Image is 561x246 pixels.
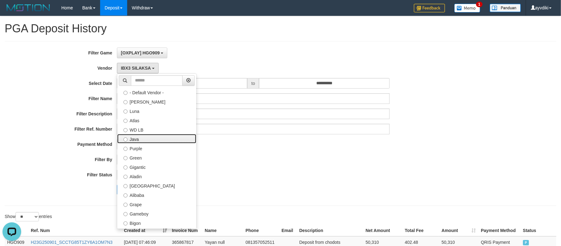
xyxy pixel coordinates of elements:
button: IBX3 SILAKSA [117,63,159,73]
th: Invoice Num [169,225,202,236]
input: Purple [123,147,127,151]
input: Gameboy [123,212,127,216]
input: [GEOGRAPHIC_DATA] [123,184,127,188]
label: Allstar [117,227,196,237]
input: Alibaba [123,193,127,197]
select: Showentries [16,212,39,221]
input: Green [123,156,127,160]
input: Gigantic [123,165,127,169]
label: Gigantic [117,162,196,171]
th: Description [297,225,363,236]
input: [PERSON_NAME] [123,100,127,104]
th: Created at: activate to sort column ascending [122,225,169,236]
img: Feedback.jpg [414,4,445,12]
label: [PERSON_NAME] [117,97,196,106]
img: panduan.png [490,4,521,12]
label: Atlas [117,115,196,125]
th: Ref. Num [28,225,122,236]
th: Name [202,225,243,236]
input: WD LB [123,128,127,132]
button: [OXPLAY] HGO909 [117,48,168,58]
input: Luna [123,109,127,114]
input: Aladin [123,175,127,179]
th: Total Fee [402,225,439,236]
h1: PGA Deposit History [5,22,556,35]
img: MOTION_logo.png [5,3,52,12]
th: Phone [243,225,279,236]
label: Aladin [117,171,196,181]
button: Open LiveChat chat widget [2,2,21,21]
span: [OXPLAY] HGO909 [121,50,160,55]
input: Atlas [123,119,127,123]
label: Show entries [5,212,52,221]
label: [GEOGRAPHIC_DATA] [117,181,196,190]
th: Email [279,225,297,236]
span: to [247,78,259,89]
label: Purple [117,143,196,153]
input: Bigon [123,221,127,225]
label: Bigon [117,218,196,227]
span: IBX3 SILAKSA [121,66,151,71]
span: PAID [523,240,529,245]
th: Payment Method [479,225,521,236]
input: Grape [123,203,127,207]
label: - Default Vendor - [117,87,196,97]
label: Alibaba [117,190,196,199]
label: Grape [117,199,196,209]
label: Luna [117,106,196,115]
th: Amount: activate to sort column ascending [439,225,478,236]
label: Java [117,134,196,143]
a: H23G250901_SCCTG85T1ZY6A1OM7N3 [31,240,113,245]
img: Button%20Memo.svg [454,4,480,12]
input: - Default Vendor - [123,91,127,95]
th: Status [521,225,556,236]
label: WD LB [117,125,196,134]
th: Net Amount [363,225,402,236]
label: Green [117,153,196,162]
span: 1 [476,2,483,7]
label: Gameboy [117,209,196,218]
input: Java [123,137,127,142]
